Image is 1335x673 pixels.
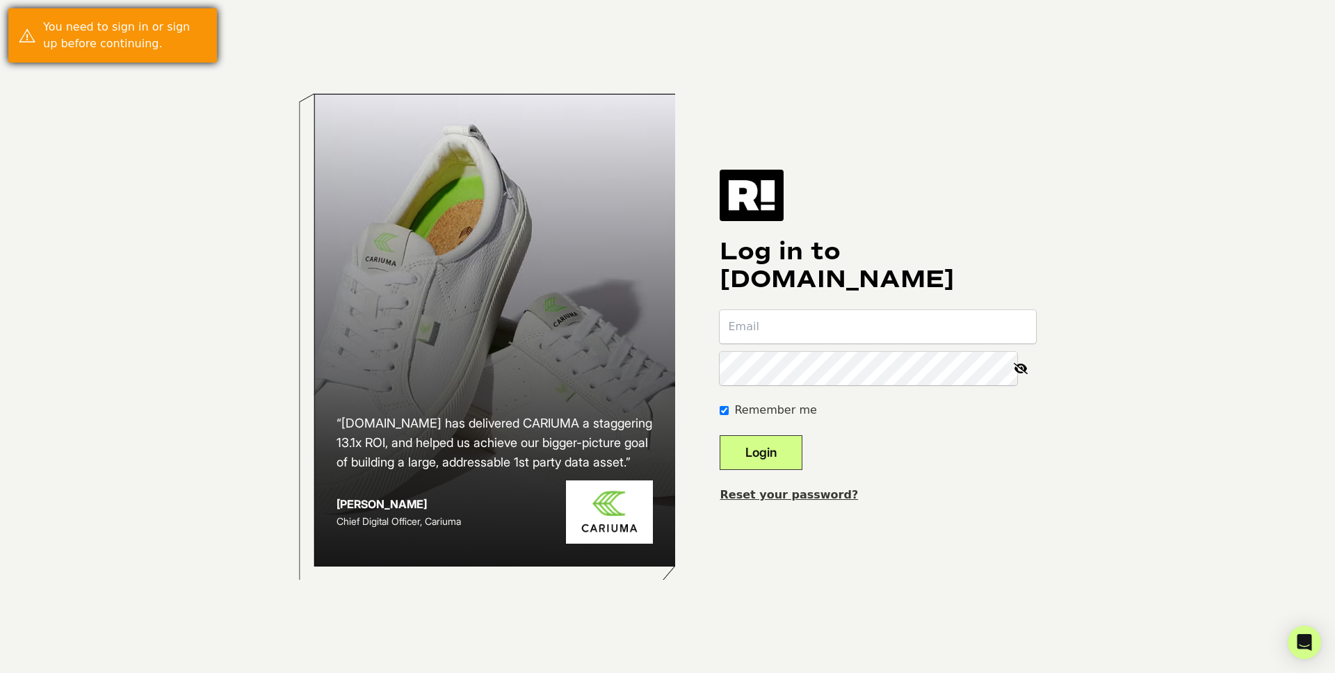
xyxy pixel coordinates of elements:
h1: Log in to [DOMAIN_NAME] [720,238,1036,293]
img: Retention.com [720,170,784,221]
div: You need to sign in or sign up before continuing. [43,19,207,52]
label: Remember me [734,402,816,419]
a: Reset your password? [720,488,858,501]
input: Email [720,310,1036,343]
strong: [PERSON_NAME] [337,497,427,511]
img: Cariuma [566,480,653,544]
span: Chief Digital Officer, Cariuma [337,515,461,527]
button: Login [720,435,802,470]
h2: “[DOMAIN_NAME] has delivered CARIUMA a staggering 13.1x ROI, and helped us achieve our bigger-pic... [337,414,654,472]
div: Open Intercom Messenger [1288,626,1321,659]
